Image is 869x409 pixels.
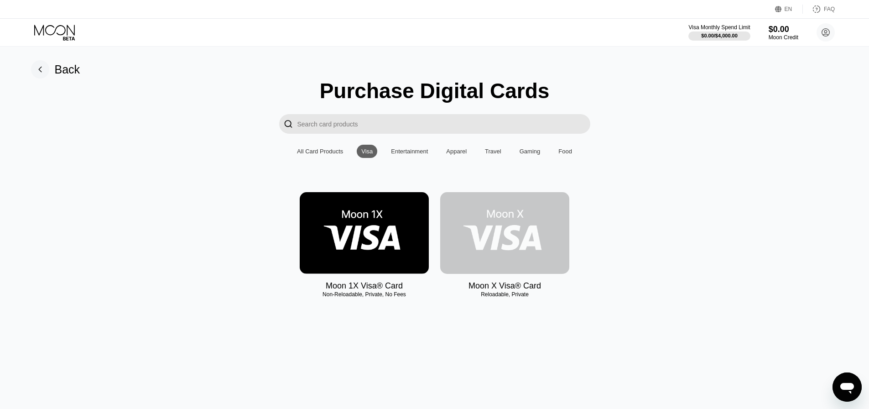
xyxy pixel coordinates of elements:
div: Visa Monthly Spend Limit [688,24,750,31]
div: Visa [361,148,373,155]
div: EN [775,5,803,14]
div: Entertainment [386,145,432,158]
div: Apparel [446,148,467,155]
div: $0.00 / $4,000.00 [701,33,738,38]
div: Moon X Visa® Card [468,281,541,291]
div: Reloadable, Private [440,291,569,298]
div: Visa [357,145,377,158]
div: EN [785,6,792,12]
div: Visa Monthly Spend Limit$0.00/$4,000.00 [688,24,750,41]
div: Moon Credit [769,34,798,41]
div: Food [554,145,577,158]
div: Moon 1X Visa® Card [326,281,403,291]
div: Travel [485,148,501,155]
div: All Card Products [292,145,348,158]
div: $0.00Moon Credit [769,25,798,41]
div: Purchase Digital Cards [320,79,550,103]
div:  [279,114,297,134]
div: Non-Reloadable, Private, No Fees [300,291,429,298]
div: Apparel [442,145,471,158]
input: Search card products [297,114,590,134]
div: FAQ [824,6,835,12]
div: Entertainment [391,148,428,155]
iframe: Button to launch messaging window [833,372,862,402]
div: All Card Products [297,148,343,155]
div: FAQ [803,5,835,14]
div: Gaming [515,145,545,158]
div: Gaming [520,148,541,155]
div: Food [558,148,572,155]
div: Back [31,60,80,79]
div: Travel [480,145,506,158]
div:  [284,119,293,129]
div: $0.00 [769,25,798,34]
div: Back [55,63,80,76]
